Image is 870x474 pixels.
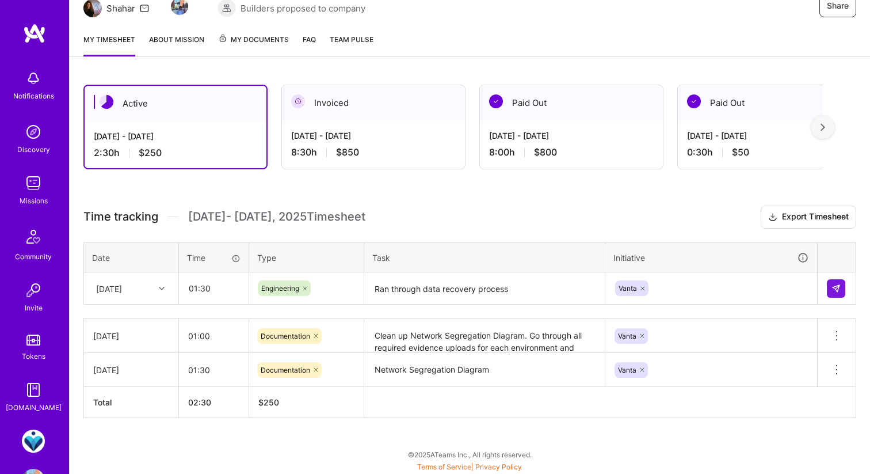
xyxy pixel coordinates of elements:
[365,274,604,304] textarea: Ran through data recovery process
[188,210,365,224] span: [DATE] - [DATE] , 2025 Timesheet
[22,67,45,90] img: bell
[619,284,637,293] span: Vanta
[94,130,257,142] div: [DATE] - [DATE]
[336,146,359,158] span: $850
[149,33,204,56] a: About Mission
[22,279,45,302] img: Invite
[26,335,40,346] img: tokens
[20,195,48,207] div: Missions
[282,85,465,120] div: Invoiced
[218,33,289,46] span: My Documents
[94,147,257,159] div: 2:30 h
[69,440,870,469] div: © 2025 ATeams Inc., All rights reserved.
[139,147,162,159] span: $250
[417,462,471,471] a: Terms of Service
[85,86,266,121] div: Active
[291,94,305,108] img: Invoiced
[618,366,636,374] span: Vanta
[84,242,179,272] th: Date
[6,401,62,414] div: [DOMAIN_NAME]
[330,35,373,44] span: Team Pulse
[827,279,846,298] div: null
[84,387,179,418] th: Total
[93,364,169,376] div: [DATE]
[22,172,45,195] img: teamwork
[768,211,777,223] i: icon Download
[261,366,310,374] span: Documentation
[489,94,503,108] img: Paid Out
[179,355,249,385] input: HH:MM
[261,332,310,340] span: Documentation
[365,320,604,352] textarea: Clean up Network Segregation Diagram. Go through all required evidence uploads for each environme...
[23,23,46,44] img: logo
[218,33,289,56] a: My Documents
[83,33,135,56] a: My timesheet
[83,210,158,224] span: Time tracking
[732,146,749,158] span: $50
[13,90,54,102] div: Notifications
[140,3,149,13] i: icon Mail
[19,430,48,453] a: MedArrive: Devops
[761,206,856,229] button: Export Timesheet
[258,397,279,407] span: $ 250
[159,286,165,291] i: icon Chevron
[678,85,861,120] div: Paid Out
[330,33,373,56] a: Team Pulse
[179,387,249,418] th: 02:30
[831,284,841,293] img: Submit
[261,284,299,293] span: Engineering
[179,321,249,351] input: HH:MM
[25,302,43,314] div: Invite
[100,95,113,109] img: Active
[821,123,825,131] img: right
[364,242,605,272] th: Task
[22,378,45,401] img: guide book
[291,146,456,158] div: 8:30 h
[22,430,45,453] img: MedArrive: Devops
[180,273,248,304] input: HH:MM
[106,2,135,14] div: Shahar
[687,94,701,108] img: Paid Out
[241,2,365,14] span: Builders proposed to company
[618,332,636,340] span: Vanta
[303,33,316,56] a: FAQ
[17,143,50,156] div: Discovery
[489,146,654,158] div: 8:00 h
[687,146,852,158] div: 0:30 h
[534,146,557,158] span: $800
[22,120,45,143] img: discovery
[613,251,809,264] div: Initiative
[475,462,522,471] a: Privacy Policy
[291,130,456,142] div: [DATE] - [DATE]
[365,354,604,386] textarea: Network Segregation Diagram
[687,130,852,142] div: [DATE] - [DATE]
[93,330,169,342] div: [DATE]
[15,251,52,263] div: Community
[417,462,522,471] span: |
[187,252,241,264] div: Time
[489,130,654,142] div: [DATE] - [DATE]
[22,350,45,362] div: Tokens
[20,223,47,251] img: Community
[96,282,122,294] div: [DATE]
[249,242,364,272] th: Type
[480,85,663,120] div: Paid Out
